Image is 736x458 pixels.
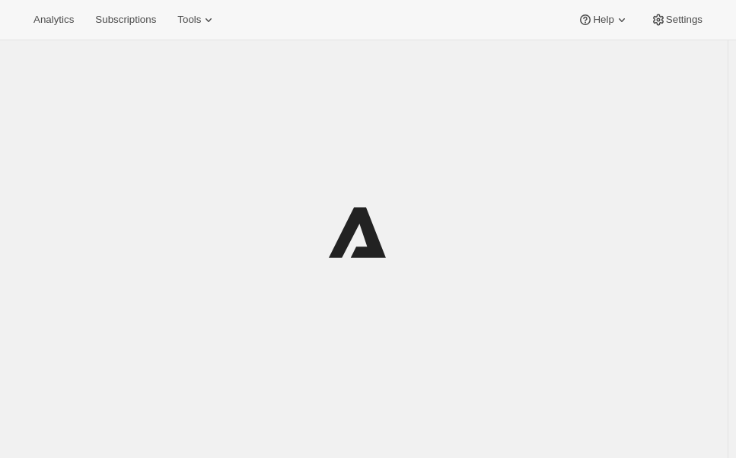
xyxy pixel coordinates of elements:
[95,14,156,26] span: Subscriptions
[177,14,201,26] span: Tools
[642,9,712,30] button: Settings
[86,9,165,30] button: Subscriptions
[24,9,83,30] button: Analytics
[569,9,638,30] button: Help
[666,14,703,26] span: Settings
[593,14,613,26] span: Help
[33,14,74,26] span: Analytics
[168,9,225,30] button: Tools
